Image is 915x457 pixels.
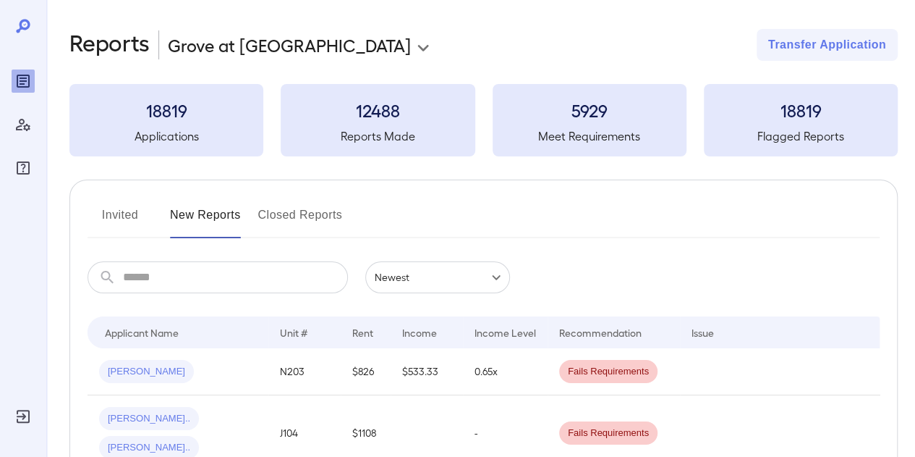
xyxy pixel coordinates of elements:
[493,98,686,122] h3: 5929
[268,348,341,395] td: N203
[99,365,194,379] span: [PERSON_NAME]
[69,29,150,61] h2: Reports
[559,365,657,379] span: Fails Requirements
[704,98,898,122] h3: 18819
[704,127,898,145] h5: Flagged Reports
[391,348,463,395] td: $533.33
[170,204,241,238] button: New Reports
[280,324,307,341] div: Unit #
[105,324,179,341] div: Applicant Name
[281,98,474,122] h3: 12488
[757,29,898,61] button: Transfer Application
[88,204,153,238] button: Invited
[559,427,657,440] span: Fails Requirements
[402,324,437,341] div: Income
[463,348,548,395] td: 0.65x
[12,113,35,136] div: Manage Users
[281,127,474,145] h5: Reports Made
[99,441,199,455] span: [PERSON_NAME]..
[12,405,35,428] div: Log Out
[69,84,898,156] summary: 18819Applications12488Reports Made5929Meet Requirements18819Flagged Reports
[352,324,375,341] div: Rent
[365,261,510,293] div: Newest
[99,412,199,426] span: [PERSON_NAME]..
[691,324,715,341] div: Issue
[474,324,536,341] div: Income Level
[258,204,343,238] button: Closed Reports
[559,324,642,341] div: Recommendation
[12,70,35,93] div: Reports
[69,127,263,145] h5: Applications
[168,33,411,56] p: Grove at [GEOGRAPHIC_DATA]
[493,127,686,145] h5: Meet Requirements
[12,156,35,180] div: FAQ
[341,348,391,395] td: $826
[69,98,263,122] h3: 18819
